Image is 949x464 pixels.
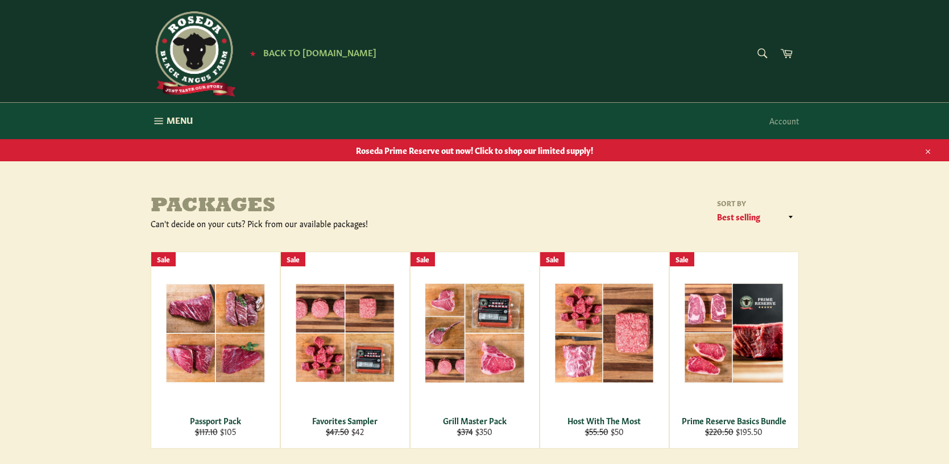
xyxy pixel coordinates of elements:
[263,46,376,58] span: Back to [DOMAIN_NAME]
[288,426,402,437] div: $42
[195,425,218,437] s: $117.10
[540,252,669,449] a: Host With The Most Host With The Most $55.50 $50
[151,11,236,97] img: Roseda Beef
[158,415,272,426] div: Passport Pack
[764,104,805,137] a: Account
[547,426,661,437] div: $50
[139,103,204,139] button: Menu
[244,48,376,57] a: ★ Back to [DOMAIN_NAME]
[158,426,272,437] div: $105
[165,283,266,383] img: Passport Pack
[585,425,608,437] s: $55.50
[457,425,473,437] s: $374
[326,425,349,437] s: $47.50
[151,218,475,229] div: Can't decide on your cuts? Pick from our available packages!
[151,252,280,449] a: Passport Pack Passport Pack $117.10 $105
[151,252,176,266] div: Sale
[554,283,654,383] img: Host With The Most
[417,426,532,437] div: $350
[684,283,784,383] img: Prime Reserve Basics Bundle
[281,252,305,266] div: Sale
[677,415,791,426] div: Prime Reserve Basics Bundle
[547,415,661,426] div: Host With The Most
[280,252,410,449] a: Favorites Sampler Favorites Sampler $47.50 $42
[670,252,694,266] div: Sale
[677,426,791,437] div: $195.50
[295,283,395,383] img: Favorites Sampler
[167,114,193,126] span: Menu
[288,415,402,426] div: Favorites Sampler
[714,198,799,208] label: Sort by
[411,252,435,266] div: Sale
[540,252,565,266] div: Sale
[425,283,525,383] img: Grill Master Pack
[669,252,799,449] a: Prime Reserve Basics Bundle Prime Reserve Basics Bundle $220.50 $195.50
[250,48,256,57] span: ★
[410,252,540,449] a: Grill Master Pack Grill Master Pack $374 $350
[705,425,733,437] s: $220.50
[417,415,532,426] div: Grill Master Pack
[151,195,475,218] h1: Packages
